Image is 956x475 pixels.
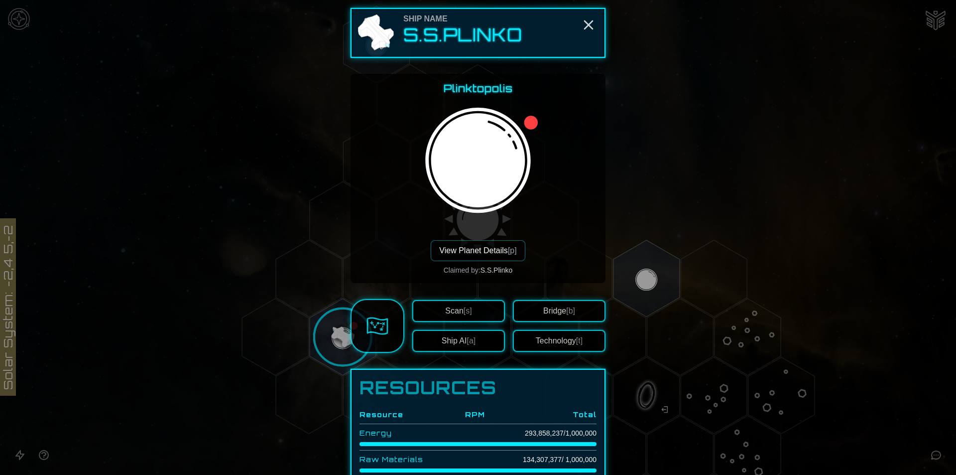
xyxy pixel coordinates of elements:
[480,266,513,274] span: S.S.Plinko
[581,17,597,33] button: Close
[403,13,522,25] div: Ship Name
[366,315,388,337] img: Sector
[444,265,513,275] div: Claimed by:
[485,451,597,469] td: 134,307,377 / 1,000,000
[485,424,597,443] td: 293,858,237 / 1,000,000
[359,378,597,398] h1: Resources
[508,246,517,255] span: [p]
[464,307,472,315] span: [s]
[513,330,605,352] button: Technology[t]
[359,424,449,443] td: Energy
[431,240,525,261] button: View Planet Details[p]
[467,336,476,345] span: [a]
[449,406,485,424] th: RPM
[485,406,597,424] th: Total
[359,451,449,469] td: Raw Materials
[412,300,505,322] button: Scan[s]
[359,406,449,424] th: Resource
[416,104,540,228] img: Plinktopolis
[356,13,395,53] img: Ship Icon
[576,336,583,345] span: [t]
[445,307,472,315] span: Scan
[444,82,513,96] h3: Plinktopolis
[412,330,505,352] button: Ship AI[a]
[450,74,574,210] img: Engineer Guild
[566,307,575,315] span: [b]
[403,25,522,45] h2: S.S.Plinko
[513,300,605,322] button: Bridge[b]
